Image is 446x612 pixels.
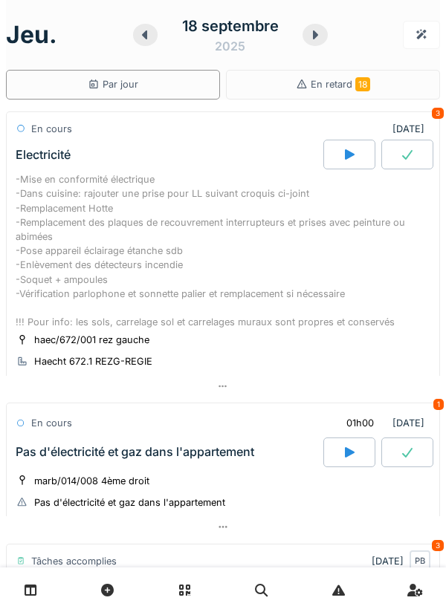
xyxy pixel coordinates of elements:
[16,445,254,459] div: Pas d'électricité et gaz dans l'appartement
[34,354,152,368] div: Haecht 672.1 REZG-REGIE
[31,122,72,136] div: En cours
[334,409,430,437] div: [DATE]
[355,77,370,91] span: 18
[372,550,430,571] div: [DATE]
[34,495,225,510] div: Pas d'électricité et gaz dans l'appartement
[6,21,57,49] h1: jeu.
[432,108,444,119] div: 3
[31,416,72,430] div: En cours
[432,540,444,551] div: 3
[392,122,430,136] div: [DATE]
[16,172,430,329] div: -Mise en conformité électrique -Dans cuisine: rajouter une prise pour LL suivant croquis ci-joint...
[311,79,370,90] span: En retard
[16,148,71,162] div: Electricité
[31,554,117,568] div: Tâches accomplies
[88,77,138,91] div: Par jour
[410,550,430,571] div: PB
[34,333,149,347] div: haec/672/001 rez gauche
[346,416,374,430] div: 01h00
[182,15,279,37] div: 18 septembre
[433,399,444,410] div: 1
[34,474,149,488] div: marb/014/008 4ème droit
[215,37,245,55] div: 2025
